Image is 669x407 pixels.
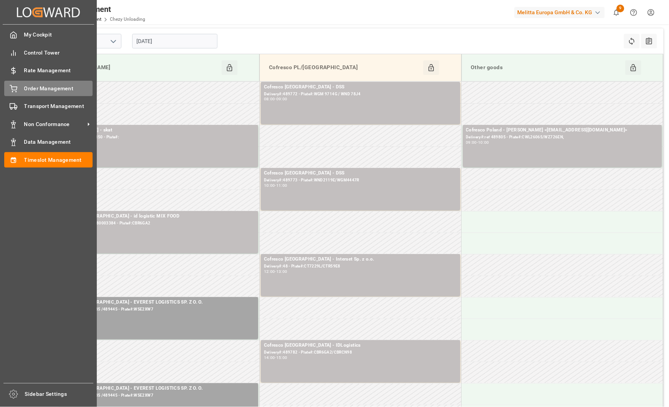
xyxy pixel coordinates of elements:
[62,299,255,306] div: Cofresco [GEOGRAPHIC_DATA] - EVEREST LOGISTICS SP. Z O. O.
[515,5,608,20] button: Melitta Europa GmbH & Co. KG
[4,99,93,114] a: Transport Management
[62,220,255,227] div: Delivery#:489580 80003384 - Plate#:CBR6GA2
[275,97,276,101] div: -
[24,49,93,57] span: Control Tower
[515,7,605,18] div: Melitta Europa GmbH & Co. KG
[24,85,93,93] span: Order Management
[478,141,490,144] div: 10:00
[24,138,93,146] span: Data Management
[62,134,255,141] div: Delivery#:400053150 - Plate#:
[264,83,457,91] div: Cofresco [GEOGRAPHIC_DATA] - DSS
[625,4,642,21] button: Help Center
[477,141,478,144] div: -
[264,169,457,177] div: Cofresco [GEOGRAPHIC_DATA] - DSS
[264,270,275,273] div: 12:00
[275,184,276,187] div: -
[107,35,119,47] button: open menu
[24,66,93,75] span: Rate Management
[275,356,276,359] div: -
[264,177,457,184] div: Delivery#:489773 - Plate#:WND2119E/WGM4447R
[4,27,93,42] a: My Cockpit
[264,91,457,98] div: Delivery#:489772 - Plate#:WGM 9714G / WND 78J4
[62,385,255,392] div: Cofresco [GEOGRAPHIC_DATA] - EVEREST LOGISTICS SP. Z O. O.
[264,184,275,187] div: 10:00
[264,349,457,356] div: Delivery#:489782 - Plate#:CBR6GA2/CBRCN98
[62,392,255,399] div: Delivery#:62042385 /489445 - Plate#:WSE2XW7
[4,45,93,60] a: Control Tower
[24,102,93,110] span: Transport Management
[64,60,222,75] div: [PERSON_NAME]
[275,270,276,273] div: -
[62,126,255,134] div: [PERSON_NAME] - skat
[4,81,93,96] a: Order Management
[617,5,624,12] span: 9
[466,126,659,134] div: Cofresco Poland - [PERSON_NAME] <[EMAIL_ADDRESS][DOMAIN_NAME]>
[4,63,93,78] a: Rate Management
[276,97,287,101] div: 09:00
[24,120,85,128] span: Non Conformance
[276,184,287,187] div: 11:00
[24,31,93,39] span: My Cockpit
[264,356,275,359] div: 14:00
[608,4,625,21] button: show 9 new notifications
[62,306,255,313] div: Delivery#:62042385 /489445 - Plate#:WSE2XW7
[264,342,457,349] div: Cofresco [GEOGRAPHIC_DATA] - IDLogistics
[266,60,423,75] div: Cofresco PL/[GEOGRAPHIC_DATA]
[264,97,275,101] div: 08:00
[4,152,93,167] a: Timeslot Management
[466,141,477,144] div: 09:00
[25,390,94,399] span: Sidebar Settings
[24,156,93,164] span: Timeslot Management
[264,256,457,263] div: Cofresco [GEOGRAPHIC_DATA] - Interset Sp. z o.o.
[132,34,217,48] input: DD-MM-YYYY
[276,270,287,273] div: 13:00
[4,135,93,150] a: Data Management
[466,134,659,141] div: Delivery#:ref 489805 - Plate#:CWL26065/WZ726EN,
[264,263,457,270] div: Delivery#:48 - Plate#:CT7229L/CTR59E8
[468,60,626,75] div: Other goods
[62,213,255,220] div: Cofresco [GEOGRAPHIC_DATA] - id logistic MIX FOOD
[276,356,287,359] div: 15:00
